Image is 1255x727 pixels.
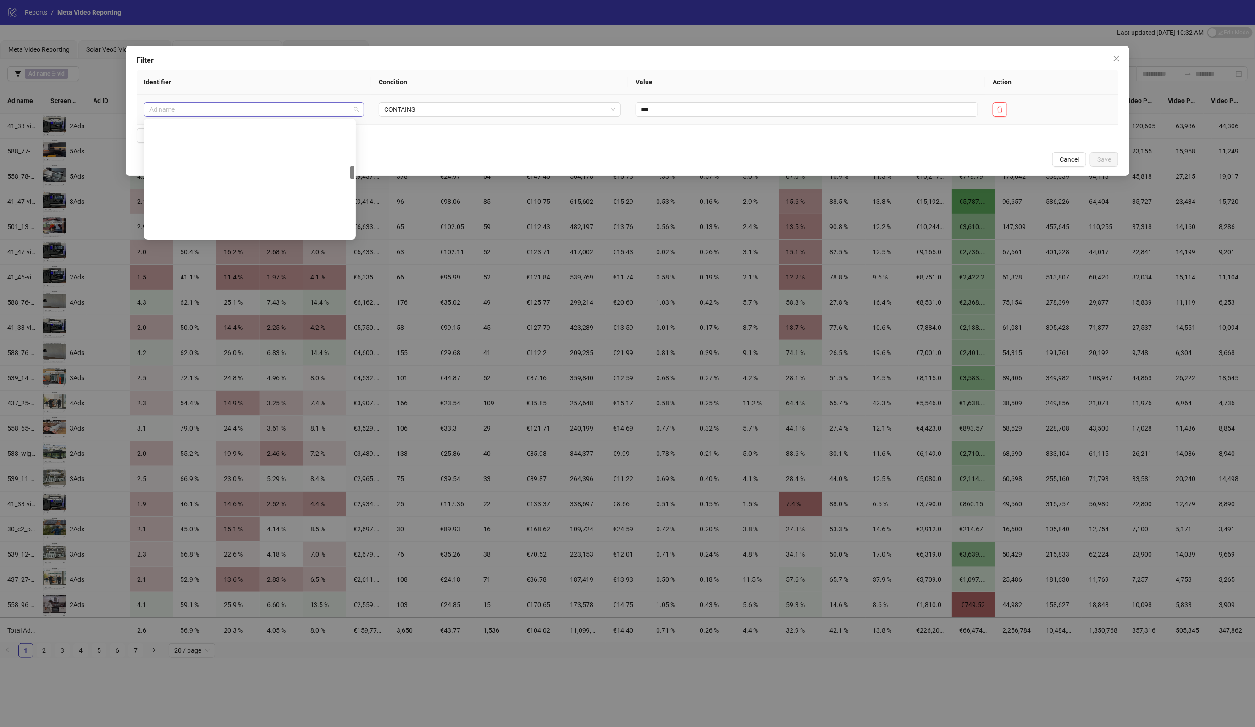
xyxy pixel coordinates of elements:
span: delete [997,106,1003,113]
button: Add [137,128,173,143]
span: close [1113,55,1120,62]
span: Ad name [149,103,359,116]
th: Value [628,70,985,95]
th: Condition [371,70,628,95]
button: Cancel [1052,152,1086,167]
button: Close [1109,51,1124,66]
th: Identifier [137,70,372,95]
span: CONTAINS [384,103,615,116]
span: Cancel [1060,156,1079,163]
th: Action [985,70,1118,95]
div: Filter [137,55,1119,66]
button: Save [1090,152,1118,167]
